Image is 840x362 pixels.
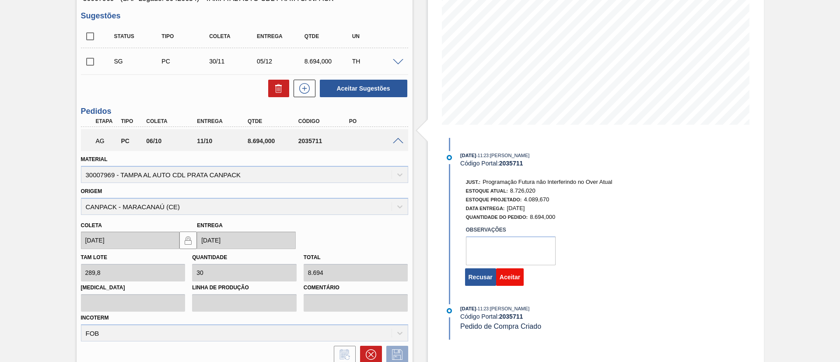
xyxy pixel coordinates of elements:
[466,197,522,202] span: Estoque Projetado:
[499,313,523,320] strong: 2035711
[159,33,212,39] div: Tipo
[112,58,165,65] div: Sugestão Criada
[81,188,102,194] label: Origem
[302,58,355,65] div: 8.694,000
[476,153,489,158] span: - 11:23
[460,323,541,330] span: Pedido de Compra Criado
[460,306,476,311] span: [DATE]
[183,235,193,246] img: locked
[530,214,555,220] span: 8.694,000
[119,137,145,144] div: Pedido de Compra
[192,281,297,294] label: Linha de Produção
[465,268,496,286] button: Recusar
[507,205,525,211] span: [DATE]
[489,153,530,158] span: : [PERSON_NAME]
[81,156,108,162] label: Material
[304,254,321,260] label: Total
[315,79,408,98] div: Aceitar Sugestões
[207,58,260,65] div: 30/11/2025
[350,58,403,65] div: TH
[159,58,212,65] div: Pedido de Compra
[489,306,530,311] span: : [PERSON_NAME]
[347,118,404,124] div: PO
[460,160,668,167] div: Código Portal:
[112,33,165,39] div: Status
[499,160,523,167] strong: 2035711
[179,232,197,249] button: locked
[302,33,355,39] div: Qtde
[81,254,107,260] label: Tam lote
[296,137,353,144] div: 2035711
[466,206,505,211] span: Data Entrega:
[496,268,524,286] button: Aceitar
[264,80,289,97] div: Excluir Sugestões
[245,118,302,124] div: Qtde
[195,118,252,124] div: Entrega
[466,224,556,236] label: Observações
[255,33,308,39] div: Entrega
[81,222,102,228] label: Coleta
[447,155,452,160] img: atual
[350,33,403,39] div: UN
[81,107,408,116] h3: Pedidos
[466,179,481,185] span: Just.:
[296,118,353,124] div: Código
[483,179,612,185] span: Programação Futura não Interferindo no Over Atual
[476,306,489,311] span: - 11:23
[195,137,252,144] div: 11/10/2025
[96,137,118,144] p: AG
[197,232,296,249] input: dd/mm/yyyy
[466,214,528,220] span: Quantidade do Pedido:
[94,131,120,151] div: Aguardando Aprovação do Gestor
[192,254,227,260] label: Quantidade
[207,33,260,39] div: Coleta
[460,313,668,320] div: Código Portal:
[320,80,407,97] button: Aceitar Sugestões
[81,11,408,21] h3: Sugestões
[94,118,120,124] div: Etapa
[144,137,201,144] div: 06/10/2025
[289,80,315,97] div: Nova sugestão
[119,118,145,124] div: Tipo
[255,58,308,65] div: 05/12/2025
[245,137,302,144] div: 8.694,000
[81,315,109,321] label: Incoterm
[510,187,535,194] span: 8.726,020
[81,281,185,294] label: [MEDICAL_DATA]
[466,188,508,193] span: Estoque Atual:
[447,308,452,313] img: atual
[81,232,180,249] input: dd/mm/yyyy
[144,118,201,124] div: Coleta
[524,196,549,203] span: 4.089,670
[304,281,408,294] label: Comentário
[460,153,476,158] span: [DATE]
[197,222,223,228] label: Entrega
